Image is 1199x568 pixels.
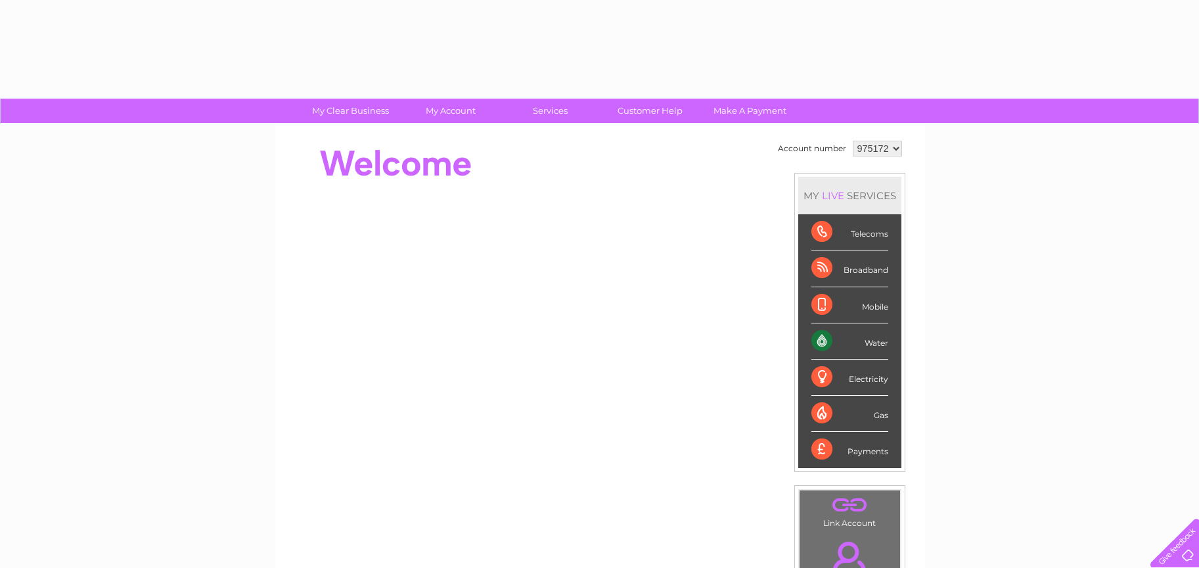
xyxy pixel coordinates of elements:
a: Make A Payment [696,99,804,123]
div: Mobile [811,287,888,323]
a: . [803,494,897,517]
a: Customer Help [596,99,704,123]
div: Telecoms [811,214,888,250]
div: MY SERVICES [798,177,901,214]
div: LIVE [819,189,847,202]
div: Water [811,323,888,360]
div: Gas [811,396,888,432]
a: My Account [396,99,505,123]
div: Electricity [811,360,888,396]
td: Link Account [799,490,901,531]
div: Broadband [811,250,888,287]
a: Services [496,99,604,123]
td: Account number [775,137,849,160]
div: Payments [811,432,888,467]
a: My Clear Business [296,99,405,123]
